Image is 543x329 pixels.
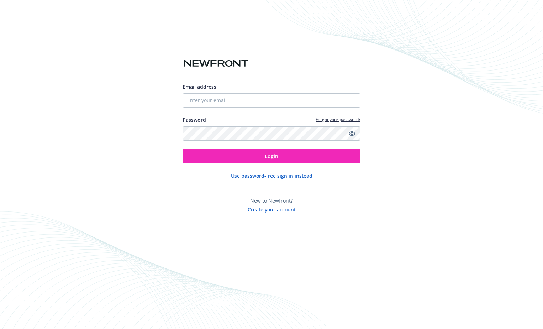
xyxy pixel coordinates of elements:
span: Login [265,153,278,160]
input: Enter your password [183,126,360,141]
span: Email address [183,83,216,90]
span: New to Newfront? [250,197,293,204]
a: Forgot your password? [316,116,360,122]
button: Use password-free sign in instead [231,172,312,179]
label: Password [183,116,206,124]
button: Login [183,149,360,163]
img: Newfront logo [183,57,250,70]
a: Show password [348,129,356,138]
button: Create your account [248,204,296,213]
input: Enter your email [183,93,360,108]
